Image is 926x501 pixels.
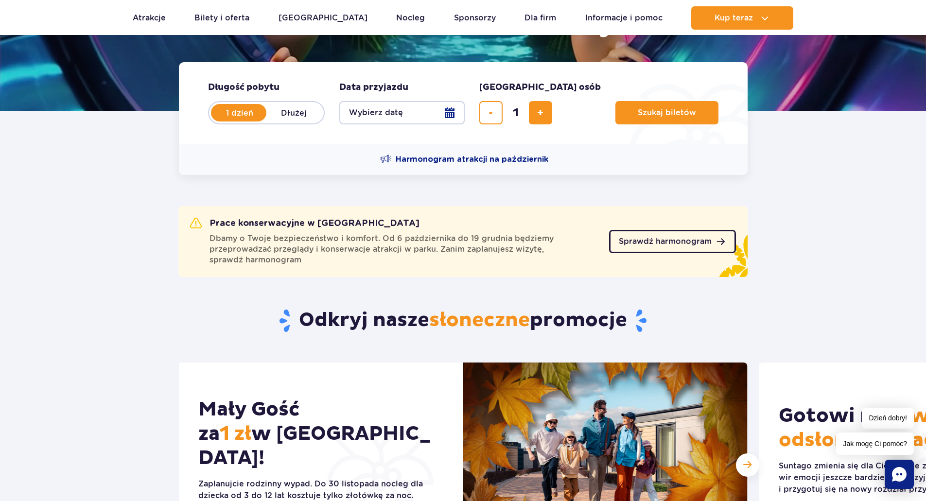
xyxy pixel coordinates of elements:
span: Harmonogram atrakcji na październik [396,154,548,165]
span: Długość pobytu [208,82,280,93]
button: Szukaj biletów [615,101,718,124]
button: usuń bilet [479,101,503,124]
input: liczba biletów [504,101,527,124]
span: Kup teraz [715,14,753,22]
a: Sprawdź harmonogram [609,230,736,253]
button: dodaj bilet [529,101,552,124]
form: Planowanie wizyty w Park of Poland [179,62,748,144]
span: Szukaj biletów [638,108,696,117]
span: Data przyjazdu [339,82,408,93]
a: [GEOGRAPHIC_DATA] [279,6,367,30]
span: Dbamy o Twoje bezpieczeństwo i komfort. Od 6 października do 19 grudnia będziemy przeprowadzać pr... [210,233,597,265]
span: Jak mogę Ci pomóc? [836,432,914,455]
button: Kup teraz [691,6,793,30]
a: Nocleg [396,6,425,30]
span: Sprawdź harmonogram [619,238,712,245]
a: Informacje i pomoc [585,6,663,30]
a: Atrakcje [133,6,166,30]
div: Następny slajd [736,453,759,477]
label: Dłużej [266,103,322,123]
a: Harmonogram atrakcji na październik [380,154,548,165]
span: [GEOGRAPHIC_DATA] osób [479,82,601,93]
span: 1 zł [220,422,251,446]
h2: Odkryj nasze promocje [178,308,748,333]
label: 1 dzień [212,103,267,123]
div: Chat [885,460,914,489]
a: Dla firm [524,6,556,30]
h2: Prace konserwacyjne w [GEOGRAPHIC_DATA] [190,218,419,229]
a: Bilety i oferta [194,6,249,30]
a: Sponsorzy [454,6,496,30]
button: Wybierz datę [339,101,465,124]
h2: Mały Gość za w [GEOGRAPHIC_DATA]! [198,397,444,470]
span: Dzień dobry! [862,408,914,429]
span: słoneczne [429,308,530,332]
